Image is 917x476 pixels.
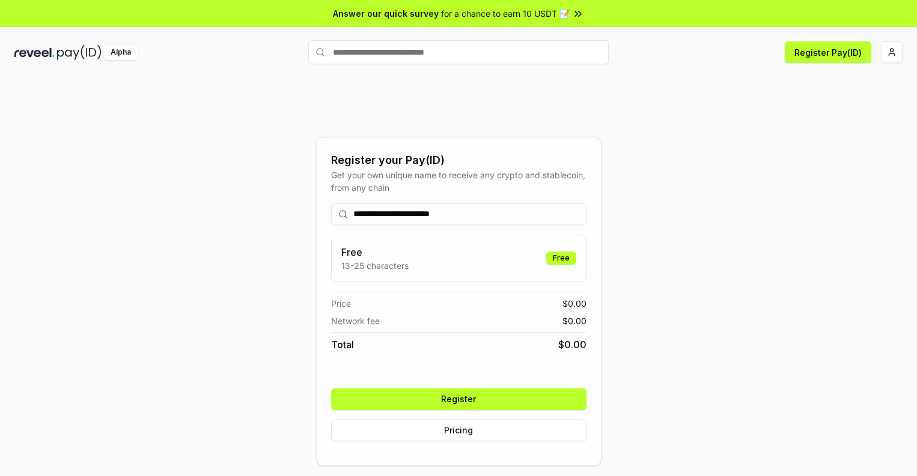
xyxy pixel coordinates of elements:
[331,152,586,169] div: Register your Pay(ID)
[562,315,586,327] span: $ 0.00
[331,169,586,194] div: Get your own unique name to receive any crypto and stablecoin, from any chain
[331,388,586,410] button: Register
[57,45,102,60] img: pay_id
[558,337,586,352] span: $ 0.00
[785,41,871,63] button: Register Pay(ID)
[331,315,380,327] span: Network fee
[331,420,586,441] button: Pricing
[14,45,55,60] img: reveel_dark
[441,7,570,20] span: for a chance to earn 10 USDT 📝
[341,245,409,259] h3: Free
[333,7,439,20] span: Answer our quick survey
[341,259,409,272] p: 13-25 characters
[546,252,576,265] div: Free
[331,337,354,352] span: Total
[104,45,138,60] div: Alpha
[562,297,586,310] span: $ 0.00
[331,297,351,310] span: Price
